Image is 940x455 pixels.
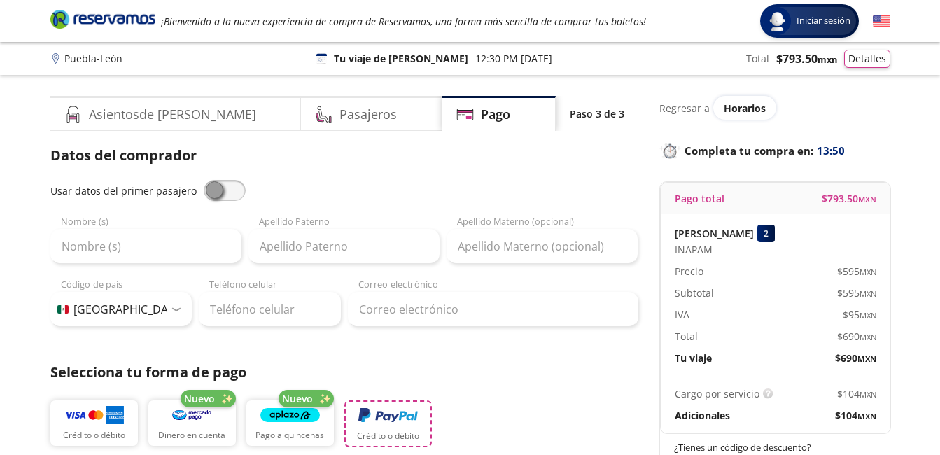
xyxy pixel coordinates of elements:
p: Total [746,51,769,66]
span: $ 690 [835,351,876,365]
div: Regresar a ver horarios [659,96,890,120]
p: Cargo por servicio [675,386,759,401]
span: Usar datos del primer pasajero [50,184,197,197]
small: MXN [860,310,876,321]
small: MXN [857,353,876,364]
input: Correo electrónico [348,292,638,327]
span: Nuevo [282,391,313,406]
p: IVA [675,307,689,322]
button: Pago a quincenas [246,400,334,446]
span: 13:50 [817,143,845,159]
input: Apellido Paterno [248,229,440,264]
p: Pago total [675,191,724,206]
small: MXN [858,194,876,204]
small: MXN [860,332,876,342]
p: Dinero en cuenta [158,429,225,442]
iframe: Messagebird Livechat Widget [859,374,926,441]
a: Brand Logo [50,8,155,34]
small: MXN [860,267,876,277]
p: 12:30 PM [DATE] [475,51,552,66]
button: English [873,13,890,30]
span: $ 104 [835,408,876,423]
p: Total [675,329,698,344]
button: Crédito o débito [344,400,432,447]
p: Subtotal [675,286,714,300]
span: $ 793.50 [822,191,876,206]
img: MX [57,305,69,314]
p: Crédito o débito [63,429,125,442]
span: $ 595 [837,286,876,300]
p: Puebla - León [64,51,122,66]
small: MXN [860,288,876,299]
small: MXN [857,411,876,421]
span: Nuevo [184,391,215,406]
p: Tu viaje de [PERSON_NAME] [334,51,468,66]
span: INAPAM [675,242,713,257]
span: Iniciar sesión [791,14,856,28]
button: Dinero en cuenta [148,400,236,446]
em: ¡Bienvenido a la nueva experiencia de compra de Reservamos, una forma más sencilla de comprar tus... [161,15,646,28]
p: Completa tu compra en : [659,141,890,160]
input: Apellido Materno (opcional) [447,229,638,264]
p: ¿Tienes un código de descuento? [674,441,877,455]
p: Crédito o débito [357,430,419,442]
p: Paso 3 de 3 [570,106,624,121]
span: $ 690 [837,329,876,344]
div: 2 [757,225,775,242]
p: [PERSON_NAME] [675,226,754,241]
h4: Asientos de [PERSON_NAME] [89,105,256,124]
h4: Pasajeros [339,105,397,124]
p: Tu viaje [675,351,712,365]
p: Pago a quincenas [255,429,324,442]
i: Brand Logo [50,8,155,29]
p: Selecciona tu forma de pago [50,362,638,383]
button: Detalles [844,50,890,68]
span: $ 595 [837,264,876,279]
p: Regresar a [659,101,710,115]
p: Adicionales [675,408,730,423]
h4: Pago [481,105,510,124]
small: MXN [818,53,837,66]
p: Precio [675,264,703,279]
p: Datos del comprador [50,145,638,166]
span: $ 104 [837,386,876,401]
input: Teléfono celular [199,292,341,327]
button: Crédito o débito [50,400,138,446]
input: Nombre (s) [50,229,241,264]
span: $ 95 [843,307,876,322]
span: Horarios [724,101,766,115]
span: $ 793.50 [776,50,837,67]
